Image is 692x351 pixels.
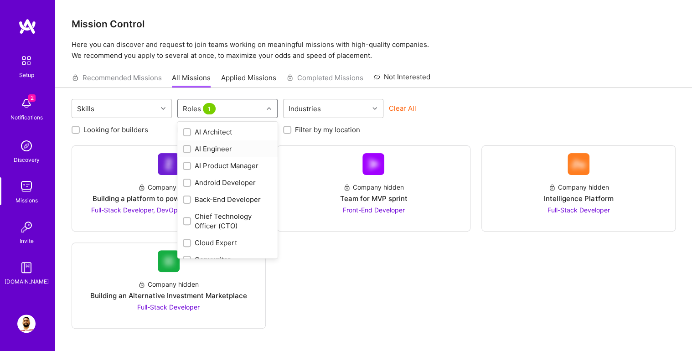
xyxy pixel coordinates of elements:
[20,236,34,246] div: Invite
[340,194,407,203] div: Team for MVP sprint
[343,182,404,192] div: Company hidden
[138,182,199,192] div: Company hidden
[183,238,272,248] div: Cloud Expert
[17,218,36,236] img: Invite
[172,73,211,88] a: All Missions
[79,153,258,224] a: Company LogoCompany hiddenBuilding a platform to power home based careFull-Stack Developer, DevOp...
[267,106,271,111] i: icon Chevron
[17,137,36,155] img: discovery
[28,94,36,102] span: 2
[221,73,276,88] a: Applied Missions
[547,206,610,214] span: Full-Stack Developer
[72,18,676,30] h3: Mission Control
[17,315,36,333] img: User Avatar
[17,258,36,277] img: guide book
[372,106,377,111] i: icon Chevron
[183,255,272,264] div: Copywriter
[90,291,247,300] div: Building an Alternative Investment Marketplace
[362,153,384,175] img: Company Logo
[93,194,245,203] div: Building a platform to power home based care
[181,102,220,115] div: Roles
[138,279,199,289] div: Company hidden
[548,182,609,192] div: Company hidden
[295,125,360,134] label: Filter by my location
[373,72,430,88] a: Not Interested
[183,195,272,204] div: Back-End Developer
[10,113,43,122] div: Notifications
[161,106,165,111] i: icon Chevron
[183,144,272,154] div: AI Engineer
[19,70,34,80] div: Setup
[183,178,272,187] div: Android Developer
[83,125,148,134] label: Looking for builders
[15,315,38,333] a: User Avatar
[342,206,404,214] span: Front-End Developer
[75,102,97,115] div: Skills
[17,177,36,196] img: teamwork
[158,153,180,175] img: Company Logo
[183,212,272,231] div: Chief Technology Officer (CTO)
[568,153,589,175] img: Company Logo
[14,155,40,165] div: Discovery
[18,18,36,35] img: logo
[544,194,613,203] div: Intelligence Platform
[286,102,323,115] div: Industries
[79,250,258,321] a: Company LogoCompany hiddenBuilding an Alternative Investment MarketplaceFull-Stack Developer
[72,39,676,61] p: Here you can discover and request to join teams working on meaningful missions with high-quality ...
[5,277,49,286] div: [DOMAIN_NAME]
[489,153,668,224] a: Company LogoCompany hiddenIntelligence PlatformFull-Stack Developer
[17,94,36,113] img: bell
[17,51,36,70] img: setup
[15,196,38,205] div: Missions
[158,250,180,272] img: Company Logo
[203,103,216,114] span: 1
[284,153,463,224] a: Company LogoCompany hiddenTeam for MVP sprintFront-End Developer
[91,206,246,214] span: Full-Stack Developer, DevOps Engineer, AI Engineer
[389,103,416,113] button: Clear All
[183,127,272,137] div: AI Architect
[183,161,272,170] div: AI Product Manager
[137,303,200,311] span: Full-Stack Developer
